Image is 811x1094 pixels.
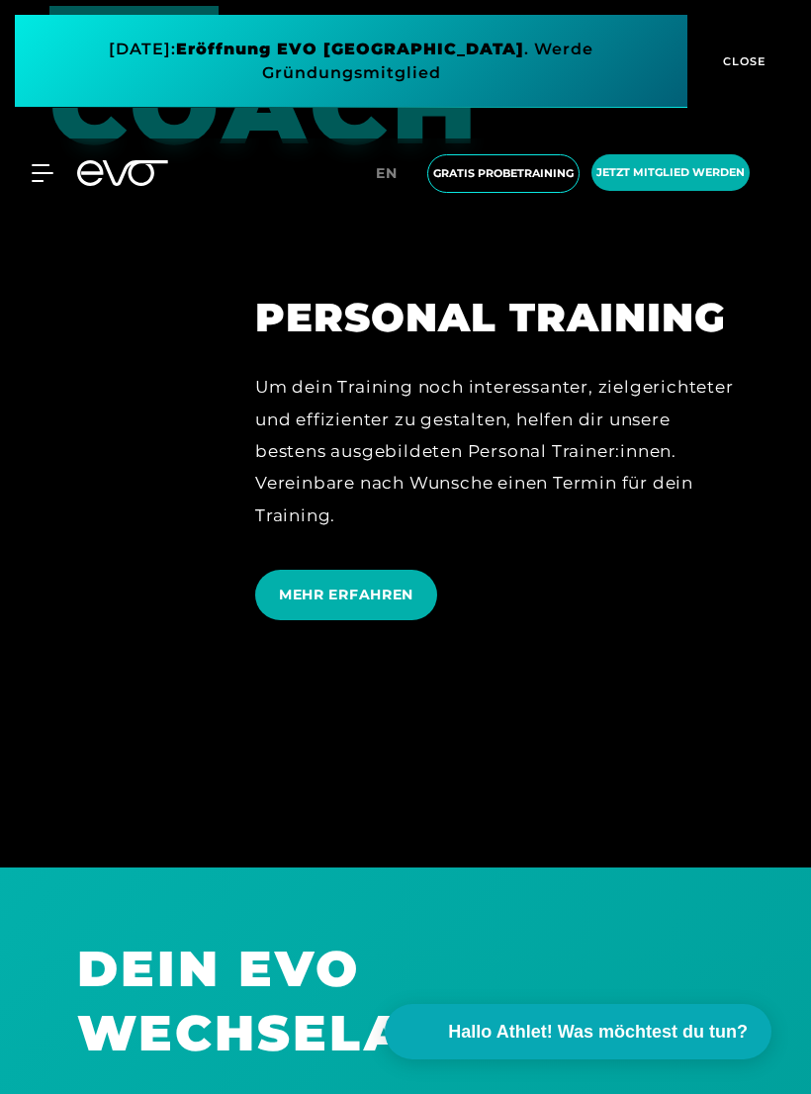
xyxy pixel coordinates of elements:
[279,585,413,605] span: MEHR ERFAHREN
[77,937,734,1065] h1: DEIN EVO WECHSELANGEBOT
[421,154,586,193] a: Gratis Probetraining
[385,1004,771,1059] button: Hallo Athlet! Was möchtest du tun?
[255,371,734,530] div: Um dein Training noch interessanter, zielgerichteter und effizienter zu gestalten, helfen dir uns...
[255,555,445,635] a: MEHR ERFAHREN
[718,52,766,70] span: CLOSE
[586,154,756,193] a: Jetzt Mitglied werden
[376,164,398,182] span: en
[376,162,409,185] a: en
[433,165,574,182] span: Gratis Probetraining
[596,164,745,181] span: Jetzt Mitglied werden
[255,294,734,341] h2: PERSONAL TRAINING
[687,15,796,108] button: CLOSE
[448,1019,748,1046] span: Hallo Athlet! Was möchtest du tun?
